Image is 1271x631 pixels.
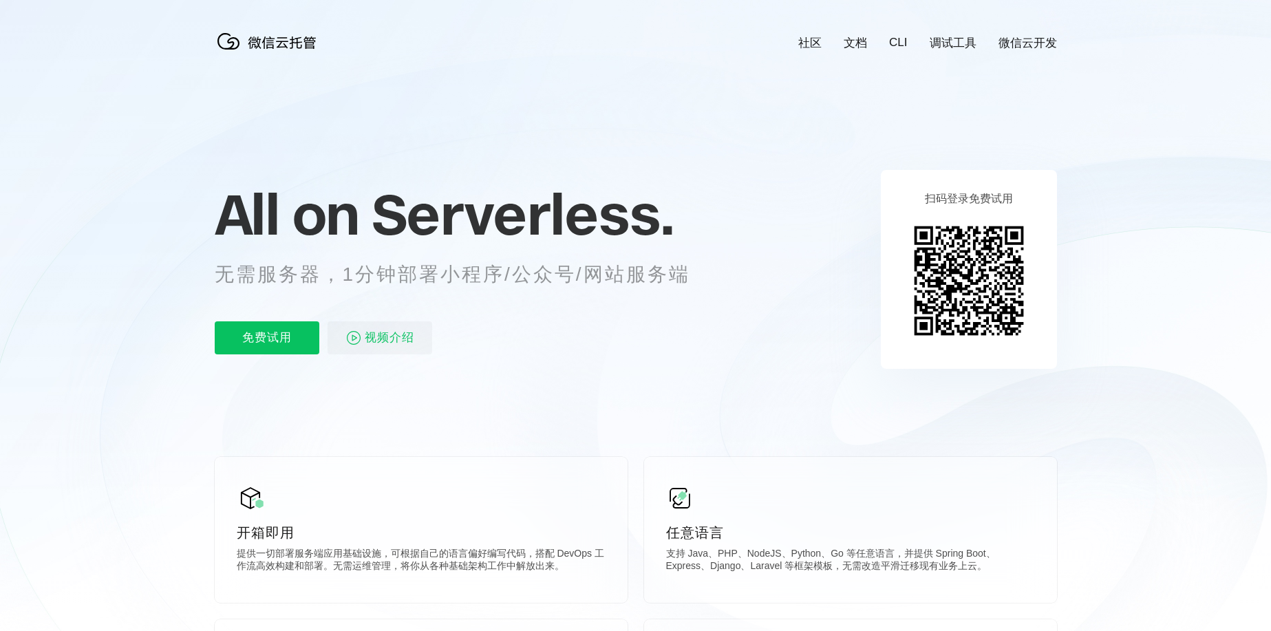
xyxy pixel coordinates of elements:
[237,523,606,542] p: 开箱即用
[215,45,325,57] a: 微信云托管
[215,261,716,288] p: 无需服务器，1分钟部署小程序/公众号/网站服务端
[925,192,1013,206] p: 扫码登录免费试用
[889,36,907,50] a: CLI
[844,35,867,51] a: 文档
[798,35,822,51] a: 社区
[215,28,325,55] img: 微信云托管
[930,35,976,51] a: 调试工具
[998,35,1057,51] a: 微信云开发
[237,548,606,575] p: 提供一切部署服务端应用基础设施，可根据自己的语言偏好编写代码，搭配 DevOps 工作流高效构建和部署。无需运维管理，将你从各种基础架构工作中解放出来。
[345,330,362,346] img: video_play.svg
[365,321,414,354] span: 视频介绍
[372,180,674,248] span: Serverless.
[666,548,1035,575] p: 支持 Java、PHP、NodeJS、Python、Go 等任意语言，并提供 Spring Boot、Express、Django、Laravel 等框架模板，无需改造平滑迁移现有业务上云。
[666,523,1035,542] p: 任意语言
[215,321,319,354] p: 免费试用
[215,180,359,248] span: All on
